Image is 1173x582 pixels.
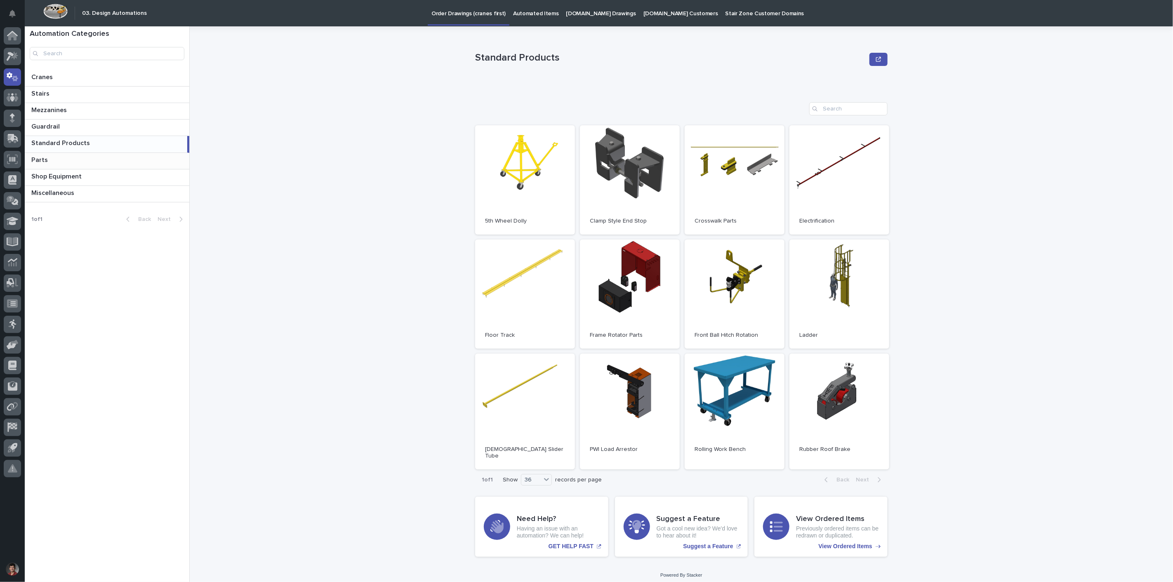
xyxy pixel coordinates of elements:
p: [DEMOGRAPHIC_DATA] Slider Tube [485,446,565,460]
a: [DEMOGRAPHIC_DATA] Slider Tube [475,354,575,470]
p: Having an issue with an automation? We can help! [517,525,600,539]
p: Standard Products [475,52,866,64]
p: Miscellaneous [31,188,76,197]
a: Ladder [789,239,889,349]
a: Rubber Roof Brake [789,354,889,470]
button: Notifications [4,5,21,22]
h3: View Ordered Items [796,515,879,524]
span: Next [856,477,874,483]
input: Search [30,47,184,60]
button: Back [120,216,154,223]
button: Next [853,476,888,483]
p: View Ordered Items [819,543,872,550]
h1: Automation Categories [30,30,184,39]
a: Floor Track [475,239,575,349]
p: PWI Load Arrestor [590,446,670,453]
p: 1 of 1 [25,209,49,230]
a: PartsParts [25,153,189,169]
input: Search [809,102,888,115]
a: CranesCranes [25,70,189,87]
a: PWI Load Arrestor [580,354,680,470]
a: 5th Wheel Dolly [475,125,575,235]
p: Got a cool new idea? We'd love to hear about it! [657,525,740,539]
a: Electrification [789,125,889,235]
a: GET HELP FAST [475,497,608,557]
h3: Need Help? [517,515,600,524]
p: Floor Track [485,332,565,339]
a: Shop EquipmentShop Equipment [25,169,189,186]
button: users-avatar [4,561,21,578]
a: Suggest a Feature [615,497,748,557]
div: Notifications [10,10,21,23]
p: Mezzanines [31,105,68,114]
img: Workspace Logo [43,4,68,19]
button: Back [818,476,853,483]
p: Stairs [31,88,51,98]
p: Rolling Work Bench [695,446,775,453]
p: Parts [31,155,49,164]
p: GET HELP FAST [549,543,594,550]
span: Back [133,216,151,222]
a: Rolling Work Bench [685,354,784,470]
a: View Ordered Items [754,497,888,557]
p: Rubber Roof Brake [799,446,879,453]
button: Next [154,216,189,223]
h3: Suggest a Feature [657,515,740,524]
a: GuardrailGuardrail [25,120,189,136]
p: Clamp Style End Stop [590,218,670,225]
a: Crosswalk Parts [685,125,784,235]
div: 36 [521,476,541,484]
a: Clamp Style End Stop [580,125,680,235]
p: 5th Wheel Dolly [485,218,565,225]
a: Powered By Stacker [660,573,702,577]
a: MiscellaneousMiscellaneous [25,186,189,202]
p: Electrification [799,218,879,225]
p: Standard Products [31,138,92,147]
a: Standard ProductsStandard Products [25,136,189,153]
a: Frame Rotator Parts [580,239,680,349]
p: Suggest a Feature [683,543,733,550]
p: Cranes [31,72,54,81]
p: Shop Equipment [31,171,83,181]
a: Front Ball Hitch Rotation [685,239,784,349]
a: StairsStairs [25,87,189,103]
p: Front Ball Hitch Rotation [695,332,775,339]
p: Frame Rotator Parts [590,332,670,339]
span: Next [158,216,176,222]
p: Ladder [799,332,879,339]
a: MezzaninesMezzanines [25,103,189,120]
p: Show [503,476,518,483]
p: Previously ordered items can be redrawn or duplicated. [796,525,879,539]
h2: 03. Design Automations [82,10,147,17]
span: Back [831,477,849,483]
p: records per page [555,476,602,483]
p: Guardrail [31,121,61,131]
p: 1 of 1 [475,470,499,490]
p: Crosswalk Parts [695,218,775,225]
